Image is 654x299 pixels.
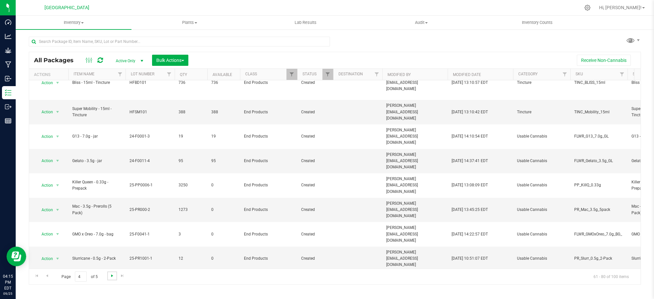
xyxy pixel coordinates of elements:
span: Usable Cannabis [517,231,566,237]
span: select [54,156,62,165]
a: Available [213,72,232,77]
span: Audit [364,20,479,26]
button: Receive Non-Cannabis [577,55,631,66]
span: End Products [244,182,293,188]
span: Inventory [16,20,131,26]
span: Inventory Counts [513,20,561,26]
span: 95 [211,158,236,164]
span: select [54,132,62,141]
a: Inventory [16,16,131,29]
span: Created [301,109,329,115]
span: 25-PR000-2 [129,207,171,213]
span: 25-PR1001-1 [129,255,171,262]
span: Mac - 3.5g - Prerolls (5 Pack) [72,203,122,216]
inline-svg: Outbound [5,103,11,110]
span: 3 [179,231,203,237]
span: [DATE] 14:37:41 EDT [452,158,488,164]
a: Filter [559,69,570,80]
span: Usable Cannabis [517,182,566,188]
inline-svg: Manufacturing [5,61,11,68]
span: 95 [179,158,203,164]
a: Filter [115,69,126,80]
span: Bulk Actions [156,58,184,63]
span: End Products [244,133,293,140]
span: [PERSON_NAME][EMAIL_ADDRESS][DOMAIN_NAME] [386,152,444,171]
a: Filter [371,69,382,80]
span: 0 [211,255,236,262]
span: End Products [244,80,293,86]
span: 12 [179,255,203,262]
span: HFSM101 [129,109,171,115]
span: Action [36,181,53,190]
span: Action [36,78,53,87]
span: End Products [244,109,293,115]
a: Modified Date [453,72,481,77]
span: 388 [211,109,236,115]
input: Search Package ID, Item Name, SKU, Lot or Part Number... [29,37,330,47]
inline-svg: Analytics [5,33,11,40]
span: Created [301,231,329,237]
span: [DATE] 13:45:25 EDT [452,207,488,213]
span: Killer Queen - 0.33g - Prepack [72,179,122,192]
iframe: Resource center [7,247,26,266]
span: 61 - 80 of 100 items [588,271,634,281]
span: [DATE] 14:10:54 EDT [452,133,488,140]
span: 0 [211,231,236,237]
inline-svg: Inventory [5,89,11,96]
span: select [54,107,62,117]
a: Inventory Counts [479,16,595,29]
a: Go to the first page [32,271,42,280]
span: Usable Cannabis [517,158,566,164]
a: Filter [164,69,175,80]
span: TINC_Mobility_15ml [574,109,624,115]
span: 24-F0011-4 [129,158,171,164]
span: FLWR_GMOxOreo_7.0g_BG_ [574,231,624,237]
span: Usable Cannabis [517,133,566,140]
inline-svg: Grow [5,47,11,54]
span: [DATE] 13:10:57 EDT [452,80,488,86]
span: [GEOGRAPHIC_DATA] [44,5,89,10]
span: [PERSON_NAME][EMAIL_ADDRESS][DOMAIN_NAME] [386,73,444,92]
span: Created [301,80,329,86]
a: Filter [322,69,333,80]
a: Audit [363,16,479,29]
span: [DATE] 13:08:09 EDT [452,182,488,188]
span: [DATE] 10:51:07 EDT [452,255,488,262]
span: Gelato - 3.5g - jar [72,158,122,164]
a: Lot Number [131,72,154,76]
span: End Products [244,207,293,213]
span: Action [36,254,53,263]
span: [DATE] 13:10:42 EDT [452,109,488,115]
a: Qty [180,72,187,77]
span: 3250 [179,182,203,188]
span: [PERSON_NAME][EMAIL_ADDRESS][DOMAIN_NAME] [386,127,444,146]
a: Lab Results [248,16,363,29]
span: Usable Cannabis [517,255,566,262]
a: Plants [131,16,247,29]
span: [PERSON_NAME][EMAIL_ADDRESS][DOMAIN_NAME] [386,103,444,121]
span: Action [36,107,53,117]
span: Created [301,255,329,262]
div: Manage settings [583,5,592,11]
a: Filter [617,69,628,80]
a: Filter [286,69,297,80]
span: FLWR_Gelato_3.5g_GL [574,158,624,164]
span: 25-PP0006-1 [129,182,171,188]
span: Created [301,133,329,140]
span: Tincture [517,80,566,86]
span: Action [36,230,53,239]
span: [PERSON_NAME][EMAIL_ADDRESS][DOMAIN_NAME] [386,249,444,268]
div: Actions [34,72,66,77]
span: Created [301,207,329,213]
input: 4 [75,271,87,282]
span: 0 [211,207,236,213]
a: Destination [338,72,363,76]
a: Go to the last page [118,271,127,280]
span: select [54,230,62,239]
span: Lab Results [286,20,325,26]
span: [PERSON_NAME][EMAIL_ADDRESS][DOMAIN_NAME] [386,200,444,219]
a: Status [302,72,317,76]
span: 24-F0001-3 [129,133,171,140]
span: select [54,181,62,190]
inline-svg: Reports [5,118,11,124]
